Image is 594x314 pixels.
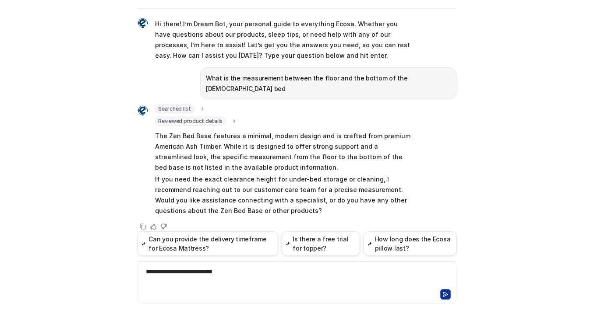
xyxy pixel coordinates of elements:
[155,105,194,113] span: Searched list
[155,117,226,126] span: Reviewed product details
[138,231,278,256] button: Can you provide the delivery timeframe for Ecosa Mattress?
[282,231,360,256] button: Is there a free trial for topper?
[364,231,456,256] button: How long does the Ecosa pillow last?
[155,174,411,216] p: If you need the exact clearance height for under-bed storage or cleaning, I recommend reaching ou...
[138,105,148,116] img: Widget
[155,131,411,173] p: The Zen Bed Base features a minimal, modern design and is crafted from premium American Ash Timbe...
[138,18,148,28] img: Widget
[155,19,411,61] p: Hi there! I’m Dream Bot, your personal guide to everything Ecosa. Whether you have questions abou...
[206,73,451,94] p: What is the measurement between the floor and the bottom of the [DEMOGRAPHIC_DATA] bed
